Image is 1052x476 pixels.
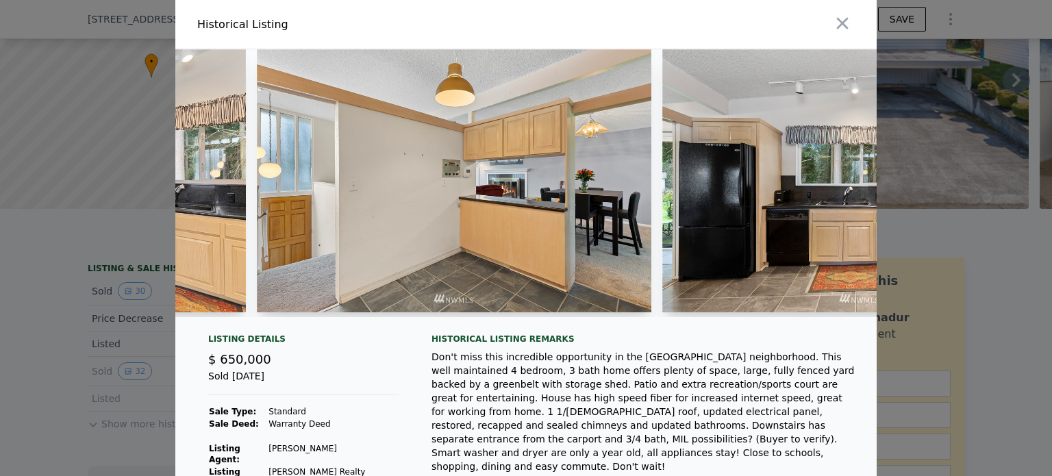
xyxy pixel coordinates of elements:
[209,444,240,464] strong: Listing Agent:
[268,442,399,466] td: [PERSON_NAME]
[431,350,855,473] div: Don't miss this incredible opportunity in the [GEOGRAPHIC_DATA] neighborhood. This well maintaine...
[209,419,259,429] strong: Sale Deed:
[268,405,399,418] td: Standard
[208,352,271,366] span: $ 650,000
[268,418,399,430] td: Warranty Deed
[209,407,256,416] strong: Sale Type:
[208,369,399,394] div: Sold [DATE]
[431,334,855,345] div: Historical Listing remarks
[257,49,651,312] img: Property Img
[208,334,399,350] div: Listing Details
[197,16,521,33] div: Historical Listing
